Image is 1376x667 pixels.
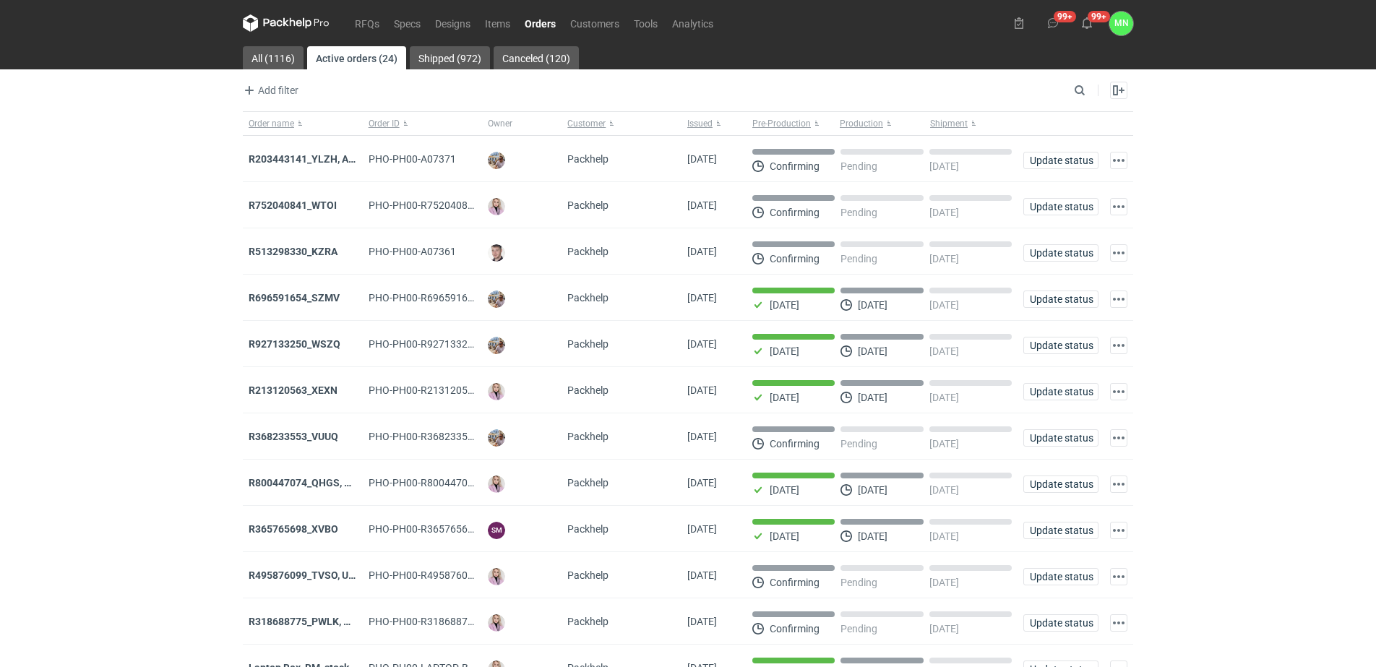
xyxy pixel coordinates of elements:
img: Michał Palasek [488,337,505,354]
span: Packhelp [567,384,609,396]
img: Klaudia Wiśniewska [488,383,505,400]
button: Shipment [927,112,1018,135]
a: Customers [563,14,627,32]
p: [DATE] [770,299,799,311]
button: Update status [1023,429,1098,447]
figcaption: SM [488,522,505,539]
button: 99+ [1075,12,1098,35]
img: Klaudia Wiśniewska [488,475,505,493]
svg: Packhelp Pro [243,14,330,32]
span: PHO-PH00-R213120563_XEXN [369,384,509,396]
a: Active orders (24) [307,46,406,69]
span: PHO-PH00-R752040841_WTOI [369,199,508,211]
button: Pre-Production [747,112,837,135]
a: Designs [428,14,478,32]
span: Packhelp [567,292,609,304]
button: Actions [1110,429,1127,447]
span: 08/10/2025 [687,431,717,442]
a: RFQs [348,14,387,32]
p: Confirming [770,160,820,172]
p: [DATE] [929,345,959,357]
strong: R800447074_QHGS, NYZC, DXPA, QBLZ [249,477,431,489]
p: [DATE] [929,530,959,542]
span: Packhelp [567,569,609,581]
p: [DATE] [858,299,887,311]
a: R213120563_XEXN [249,384,337,396]
button: Actions [1110,244,1127,262]
a: Orders [517,14,563,32]
span: 07/10/2025 [687,523,717,535]
p: [DATE] [929,438,959,449]
a: R495876099_TVSO, UQHI [249,569,366,581]
a: R927133250_WSZQ [249,338,340,350]
p: Confirming [770,438,820,449]
span: Packhelp [567,338,609,350]
a: R203443141_YLZH, AHYW [249,153,371,165]
button: Actions [1110,522,1127,539]
button: Actions [1110,475,1127,493]
a: R752040841_WTOI [249,199,337,211]
img: Maciej Sikora [488,244,505,262]
img: Klaudia Wiśniewska [488,568,505,585]
button: MN [1109,12,1133,35]
a: Analytics [665,14,721,32]
button: Customer [562,112,681,135]
span: Pre-Production [752,118,811,129]
strong: R318688775_PWLK, WTKU [249,616,371,627]
span: Packhelp [567,523,609,535]
p: [DATE] [770,345,799,357]
p: [DATE] [770,392,799,403]
button: Actions [1110,291,1127,308]
p: [DATE] [929,160,959,172]
span: 10/10/2025 [687,246,717,257]
p: Pending [840,438,877,449]
p: [DATE] [929,207,959,218]
span: Update status [1030,525,1092,535]
p: [DATE] [858,530,887,542]
span: PHO-PH00-R800447074_QHGS,-NYZC,-DXPA,-QBLZ [369,477,602,489]
span: Packhelp [567,199,609,211]
button: Actions [1110,568,1127,585]
p: [DATE] [929,253,959,264]
input: Search [1071,82,1117,99]
button: Update status [1023,568,1098,585]
span: Update status [1030,433,1092,443]
span: Packhelp [567,431,609,442]
p: [DATE] [929,299,959,311]
span: 13/10/2025 [687,153,717,165]
button: Update status [1023,152,1098,169]
p: Confirming [770,207,820,218]
span: Shipment [930,118,968,129]
span: 10/10/2025 [687,292,717,304]
button: 99+ [1041,12,1065,35]
p: [DATE] [770,530,799,542]
button: Update status [1023,291,1098,308]
a: R696591654_SZMV [249,292,340,304]
span: PHO-PH00-A07361 [369,246,456,257]
span: Update status [1030,155,1092,165]
button: Update status [1023,614,1098,632]
span: PHO-PH00-R368233553_VUUQ [369,431,510,442]
p: [DATE] [770,484,799,496]
a: Canceled (120) [494,46,579,69]
a: Shipped (972) [410,46,490,69]
p: Pending [840,253,877,264]
div: Małgorzata Nowotna [1109,12,1133,35]
button: Update status [1023,337,1098,354]
span: Update status [1030,340,1092,350]
button: Actions [1110,152,1127,169]
a: All (1116) [243,46,304,69]
button: Production [837,112,927,135]
p: Pending [840,160,877,172]
img: Michał Palasek [488,429,505,447]
a: R513298330_KZRA [249,246,337,257]
span: Packhelp [567,153,609,165]
span: Packhelp [567,246,609,257]
span: Production [840,118,883,129]
button: Update status [1023,198,1098,215]
span: Owner [488,118,512,129]
span: Packhelp [567,616,609,627]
